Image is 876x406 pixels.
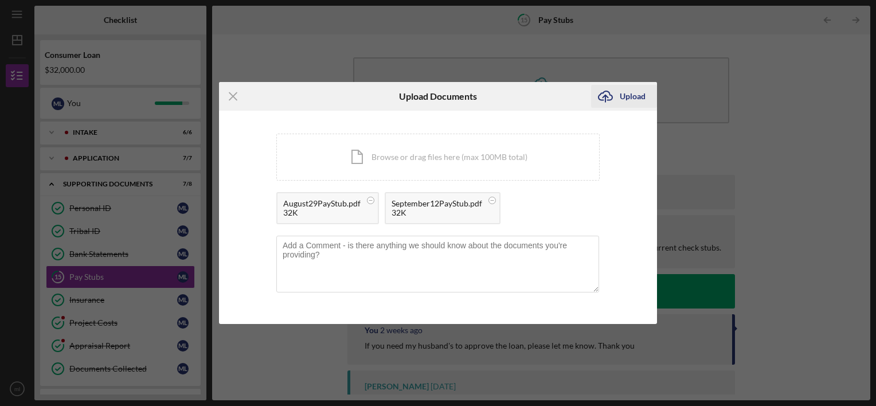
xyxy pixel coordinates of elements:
div: Upload [620,85,646,108]
div: 32K [283,208,361,217]
h6: Upload Documents [399,91,477,101]
div: September12PayStub.pdf [392,199,482,208]
div: 32K [392,208,482,217]
div: August29PayStub.pdf [283,199,361,208]
button: Upload [591,85,657,108]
